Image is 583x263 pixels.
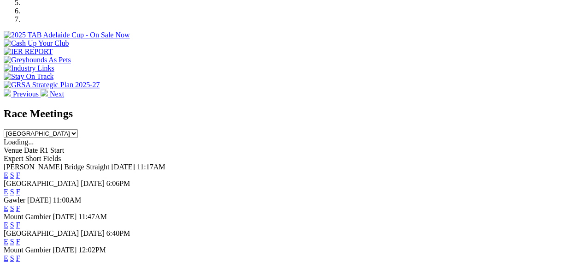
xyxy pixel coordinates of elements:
[10,254,14,262] a: S
[4,90,41,98] a: Previous
[53,246,77,254] span: [DATE]
[25,155,41,162] span: Short
[50,90,64,98] span: Next
[41,90,64,98] a: Next
[16,221,20,229] a: F
[4,146,22,154] span: Venue
[4,56,71,64] img: Greyhounds As Pets
[16,204,20,212] a: F
[53,196,82,204] span: 11:00AM
[4,39,69,48] img: Cash Up Your Club
[24,146,38,154] span: Date
[4,64,54,72] img: Industry Links
[4,221,8,229] a: E
[4,204,8,212] a: E
[111,163,135,171] span: [DATE]
[10,221,14,229] a: S
[10,188,14,196] a: S
[40,146,64,154] span: R1 Start
[106,229,130,237] span: 6:40PM
[4,138,34,146] span: Loading...
[4,72,53,81] img: Stay On Track
[81,229,105,237] span: [DATE]
[4,254,8,262] a: E
[106,179,130,187] span: 6:06PM
[4,188,8,196] a: E
[10,204,14,212] a: S
[4,155,24,162] span: Expert
[16,254,20,262] a: F
[81,179,105,187] span: [DATE]
[4,171,8,179] a: E
[4,31,130,39] img: 2025 TAB Adelaide Cup - On Sale Now
[4,196,25,204] span: Gawler
[16,188,20,196] a: F
[4,246,51,254] span: Mount Gambier
[53,213,77,221] span: [DATE]
[4,89,11,96] img: chevron-left-pager-white.svg
[13,90,39,98] span: Previous
[41,89,48,96] img: chevron-right-pager-white.svg
[10,238,14,245] a: S
[4,108,579,120] h2: Race Meetings
[78,246,106,254] span: 12:02PM
[16,171,20,179] a: F
[4,179,79,187] span: [GEOGRAPHIC_DATA]
[4,213,51,221] span: Mount Gambier
[16,238,20,245] a: F
[137,163,165,171] span: 11:17AM
[27,196,51,204] span: [DATE]
[4,163,109,171] span: [PERSON_NAME] Bridge Straight
[4,48,53,56] img: IER REPORT
[4,229,79,237] span: [GEOGRAPHIC_DATA]
[43,155,61,162] span: Fields
[4,81,100,89] img: GRSA Strategic Plan 2025-27
[78,213,107,221] span: 11:47AM
[10,171,14,179] a: S
[4,238,8,245] a: E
